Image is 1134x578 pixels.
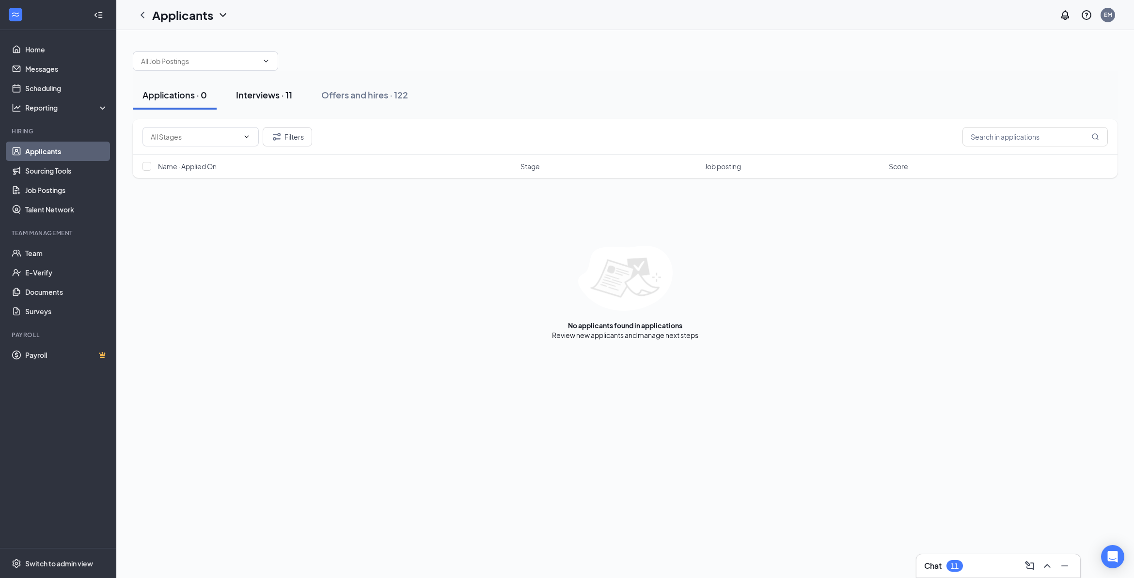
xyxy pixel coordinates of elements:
[1022,558,1038,574] button: ComposeMessage
[217,9,229,21] svg: ChevronDown
[12,229,106,237] div: Team Management
[321,89,408,101] div: Offers and hires · 122
[25,180,108,200] a: Job Postings
[25,59,108,79] a: Messages
[263,127,312,146] button: Filter Filters
[25,559,93,568] div: Switch to admin view
[705,161,741,171] span: Job posting
[25,142,108,161] a: Applicants
[12,103,21,112] svg: Analysis
[25,161,108,180] a: Sourcing Tools
[889,161,908,171] span: Score
[25,263,108,282] a: E-Verify
[137,9,148,21] svg: ChevronLeft
[962,127,1108,146] input: Search in applications
[152,7,213,23] h1: Applicants
[1059,560,1071,572] svg: Minimize
[951,562,959,570] div: 11
[924,561,942,571] h3: Chat
[1059,9,1071,21] svg: Notifications
[552,330,698,340] div: Review new applicants and manage next steps
[151,131,239,142] input: All Stages
[1039,558,1055,574] button: ChevronUp
[25,200,108,219] a: Talent Network
[1081,9,1092,21] svg: QuestionInfo
[578,246,673,311] img: empty-state
[12,331,106,339] div: Payroll
[1101,545,1124,568] div: Open Intercom Messenger
[25,345,108,365] a: PayrollCrown
[25,302,108,321] a: Surveys
[11,10,20,19] svg: WorkstreamLogo
[236,89,292,101] div: Interviews · 11
[271,131,283,143] svg: Filter
[25,243,108,263] a: Team
[568,321,682,330] div: No applicants found in applications
[1091,133,1099,141] svg: MagnifyingGlass
[1024,560,1036,572] svg: ComposeMessage
[94,10,103,20] svg: Collapse
[1041,560,1053,572] svg: ChevronUp
[262,57,270,65] svg: ChevronDown
[243,133,251,141] svg: ChevronDown
[25,40,108,59] a: Home
[12,559,21,568] svg: Settings
[158,161,217,171] span: Name · Applied On
[25,79,108,98] a: Scheduling
[12,127,106,135] div: Hiring
[141,56,258,66] input: All Job Postings
[520,161,540,171] span: Stage
[25,103,109,112] div: Reporting
[1104,11,1112,19] div: EM
[1057,558,1072,574] button: Minimize
[142,89,207,101] div: Applications · 0
[25,282,108,302] a: Documents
